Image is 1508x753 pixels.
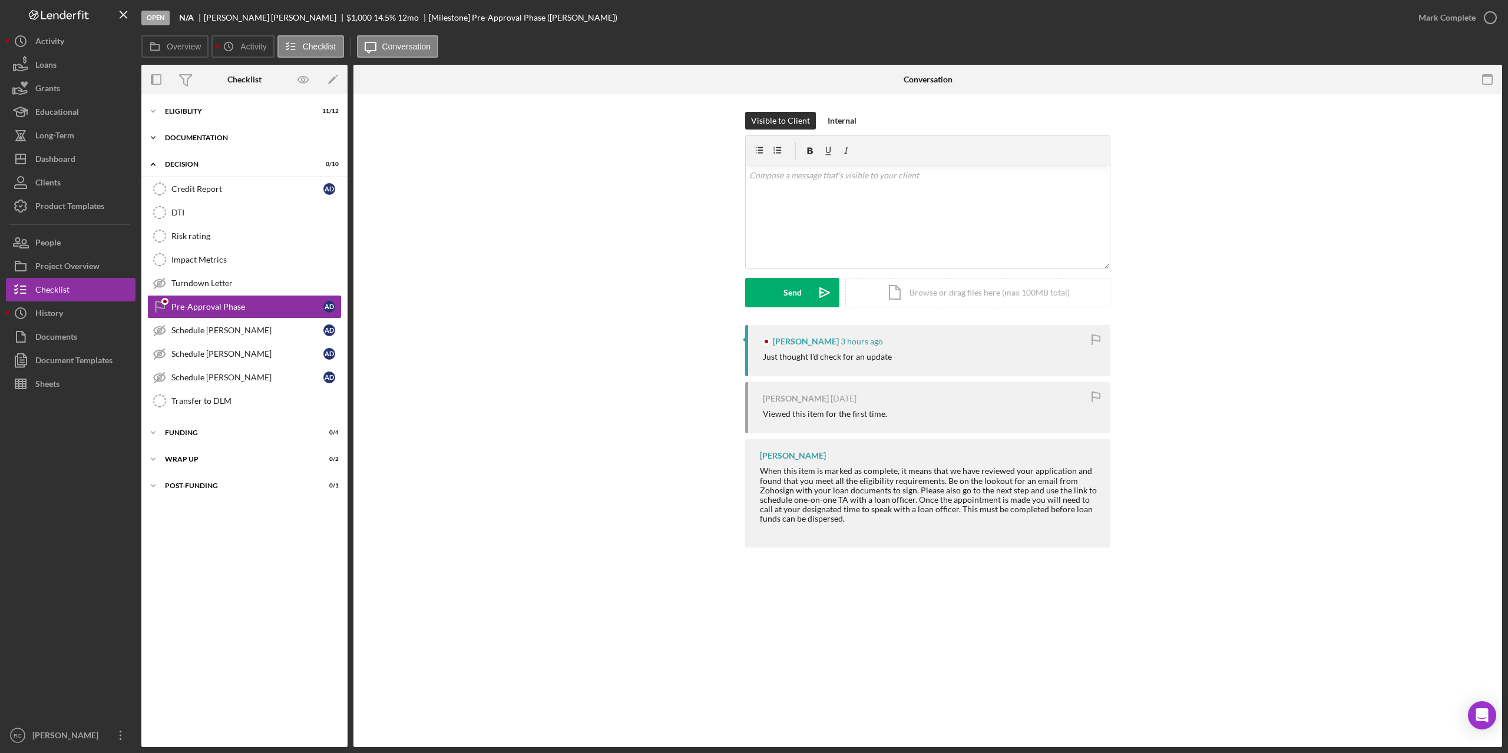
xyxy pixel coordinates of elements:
[6,53,135,77] button: Loans
[165,456,309,463] div: Wrap up
[318,108,339,115] div: 11 / 12
[382,42,431,51] label: Conversation
[147,224,342,248] a: Risk rating
[35,231,61,257] div: People
[773,337,839,346] div: [PERSON_NAME]
[745,278,839,307] button: Send
[1418,6,1476,29] div: Mark Complete
[841,337,883,346] time: 2025-10-03 18:03
[6,231,135,254] button: People
[6,194,135,218] a: Product Templates
[6,372,135,396] button: Sheets
[831,394,856,403] time: 2025-09-30 19:14
[227,75,262,84] div: Checklist
[165,482,309,489] div: Post-Funding
[6,171,135,194] button: Clients
[323,324,335,336] div: A D
[171,326,323,335] div: Schedule [PERSON_NAME]
[171,373,323,382] div: Schedule [PERSON_NAME]
[6,77,135,100] button: Grants
[318,161,339,168] div: 0 / 10
[346,12,372,22] span: $1,000
[35,254,100,281] div: Project Overview
[323,371,335,383] div: A D
[318,482,339,489] div: 0 / 1
[211,35,274,58] button: Activity
[14,732,22,739] text: RC
[171,184,323,194] div: Credit Report
[373,13,396,22] div: 14.5 %
[35,100,79,127] div: Educational
[165,429,309,436] div: Funding
[147,295,342,319] a: Pre-Approval PhaseAD
[147,177,342,201] a: Credit ReportAD
[147,389,342,413] a: Transfer to DLM
[828,112,856,130] div: Internal
[318,456,339,463] div: 0 / 2
[6,301,135,325] button: History
[147,342,342,366] a: Schedule [PERSON_NAME]AD
[763,394,829,403] div: [PERSON_NAME]
[35,29,64,56] div: Activity
[35,53,57,79] div: Loans
[141,11,170,25] div: Open
[6,124,135,147] button: Long-Term
[6,349,135,372] button: Document Templates
[171,302,323,311] div: Pre-Approval Phase
[763,409,887,419] div: Viewed this item for the first time.
[6,254,135,278] button: Project Overview
[323,348,335,360] div: A D
[398,13,419,22] div: 12 mo
[167,42,201,51] label: Overview
[318,429,339,436] div: 0 / 4
[35,147,75,174] div: Dashboard
[357,35,439,58] button: Conversation
[35,325,77,351] div: Documents
[751,112,810,130] div: Visible to Client
[323,183,335,195] div: A D
[35,278,70,304] div: Checklist
[147,201,342,224] a: DTI
[6,100,135,124] button: Educational
[822,112,862,130] button: Internal
[171,255,341,264] div: Impact Metrics
[240,42,266,51] label: Activity
[171,231,341,241] div: Risk rating
[165,108,309,115] div: Eligiblity
[35,301,63,328] div: History
[171,278,341,288] div: Turndown Letter
[179,13,194,22] b: N/A
[35,77,60,103] div: Grants
[147,248,342,271] a: Impact Metrics
[6,147,135,171] button: Dashboard
[171,396,341,406] div: Transfer to DLM
[6,325,135,349] a: Documents
[763,352,892,361] div: Just thought I'd check for an update
[35,194,104,221] div: Product Templates
[760,466,1099,533] div: When this item is marked as complete, it means that we have reviewed your application and found t...
[6,278,135,301] button: Checklist
[904,75,953,84] div: Conversation
[35,349,113,375] div: Document Templates
[745,112,816,130] button: Visible to Client
[204,13,346,22] div: [PERSON_NAME] [PERSON_NAME]
[165,161,309,168] div: Decision
[171,349,323,359] div: Schedule [PERSON_NAME]
[429,13,617,22] div: [Milestone] Pre-Approval Phase ([PERSON_NAME])
[35,124,74,150] div: Long-Term
[323,301,335,313] div: A D
[141,35,209,58] button: Overview
[147,271,342,295] a: Turndown Letter
[1468,701,1496,729] div: Open Intercom Messenger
